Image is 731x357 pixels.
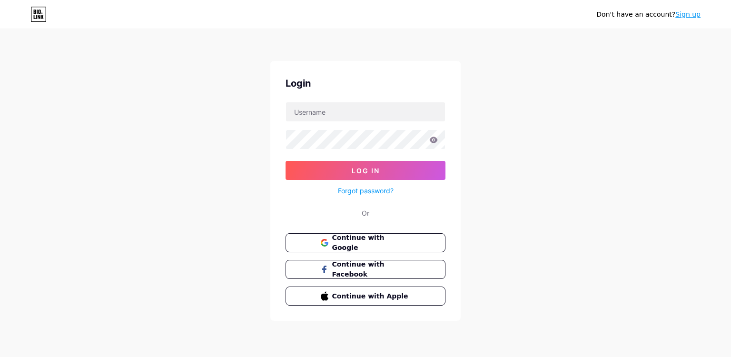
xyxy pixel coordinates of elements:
[286,102,445,121] input: Username
[286,260,445,279] button: Continue with Facebook
[352,167,380,175] span: Log In
[362,208,369,218] div: Or
[332,233,411,253] span: Continue with Google
[332,291,411,301] span: Continue with Apple
[286,161,445,180] button: Log In
[286,76,445,90] div: Login
[286,287,445,306] button: Continue with Apple
[675,10,701,18] a: Sign up
[332,259,411,279] span: Continue with Facebook
[596,10,701,20] div: Don't have an account?
[338,186,394,196] a: Forgot password?
[286,233,445,252] button: Continue with Google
